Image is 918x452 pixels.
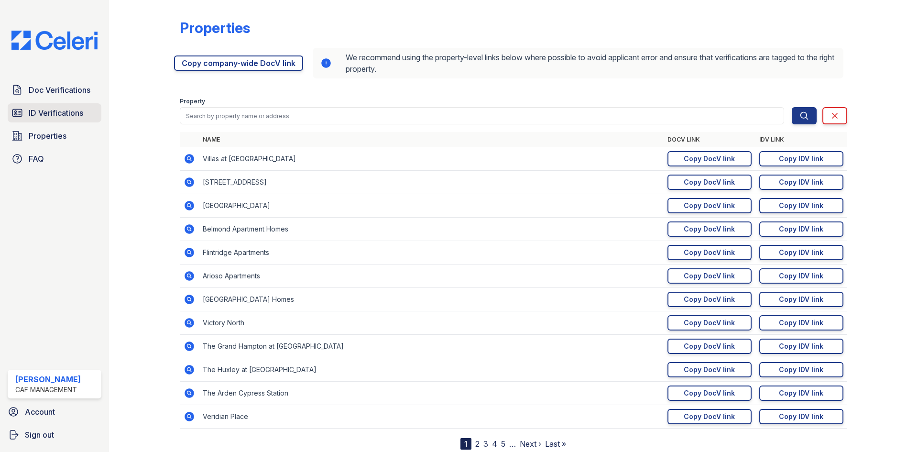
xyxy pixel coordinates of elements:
[779,365,823,375] div: Copy IDV link
[684,295,735,304] div: Copy DocV link
[667,339,752,354] a: Copy DocV link
[684,177,735,187] div: Copy DocV link
[8,80,101,99] a: Doc Verifications
[759,268,843,284] a: Copy IDV link
[483,439,488,449] a: 3
[759,409,843,424] a: Copy IDV link
[667,362,752,377] a: Copy DocV link
[759,386,843,401] a: Copy IDV link
[779,388,823,398] div: Copy IDV link
[29,153,44,165] span: FAQ
[684,342,735,351] div: Copy DocV link
[759,175,843,190] a: Copy IDV link
[199,358,664,382] td: The Huxley at [GEOGRAPHIC_DATA]
[759,198,843,213] a: Copy IDV link
[759,315,843,331] a: Copy IDV link
[759,362,843,377] a: Copy IDV link
[667,221,752,237] a: Copy DocV link
[199,265,664,288] td: Arioso Apartments
[759,245,843,260] a: Copy IDV link
[667,198,752,213] a: Copy DocV link
[779,224,823,234] div: Copy IDV link
[509,438,516,450] span: …
[759,292,843,307] a: Copy IDV link
[199,194,664,218] td: [GEOGRAPHIC_DATA]
[684,412,735,421] div: Copy DocV link
[667,151,752,166] a: Copy DocV link
[8,103,101,122] a: ID Verifications
[667,409,752,424] a: Copy DocV link
[199,147,664,171] td: Villas at [GEOGRAPHIC_DATA]
[779,412,823,421] div: Copy IDV link
[199,405,664,429] td: Veridian Place
[174,55,303,71] a: Copy company-wide DocV link
[779,177,823,187] div: Copy IDV link
[759,339,843,354] a: Copy IDV link
[8,126,101,145] a: Properties
[199,171,664,194] td: [STREET_ADDRESS]
[755,132,847,147] th: IDV Link
[180,107,784,124] input: Search by property name or address
[199,132,664,147] th: Name
[779,342,823,351] div: Copy IDV link
[25,429,54,441] span: Sign out
[667,245,752,260] a: Copy DocV link
[8,149,101,168] a: FAQ
[460,438,471,450] div: 1
[759,151,843,166] a: Copy IDV link
[199,288,664,311] td: [GEOGRAPHIC_DATA] Homes
[25,406,55,418] span: Account
[684,201,735,210] div: Copy DocV link
[684,224,735,234] div: Copy DocV link
[779,248,823,257] div: Copy IDV link
[684,154,735,164] div: Copy DocV link
[667,315,752,331] a: Copy DocV link
[180,19,250,36] div: Properties
[199,335,664,358] td: The Grand Hampton at [GEOGRAPHIC_DATA]
[4,402,105,421] a: Account
[759,221,843,237] a: Copy IDV link
[313,48,843,78] div: We recommend using the property-level links below where possible to avoid applicant error and ens...
[29,84,90,96] span: Doc Verifications
[667,292,752,307] a: Copy DocV link
[199,382,664,405] td: The Arden Cypress Station
[667,175,752,190] a: Copy DocV link
[545,439,566,449] a: Last »
[15,374,81,385] div: [PERSON_NAME]
[667,386,752,401] a: Copy DocV link
[779,201,823,210] div: Copy IDV link
[199,311,664,335] td: Victory North
[684,271,735,281] div: Copy DocV link
[475,439,480,449] a: 2
[667,268,752,284] a: Copy DocV link
[199,218,664,241] td: Belmond Apartment Homes
[15,385,81,395] div: CAF Management
[492,439,497,449] a: 4
[520,439,541,449] a: Next ›
[684,248,735,257] div: Copy DocV link
[684,365,735,375] div: Copy DocV link
[4,31,105,50] img: CE_Logo_Blue-a8612792a0a2168367f1c8372b55b34899dd931a85d93a1a3d3e32e68fde9ad4.png
[199,241,664,265] td: Flintridge Apartments
[684,388,735,398] div: Copy DocV link
[779,154,823,164] div: Copy IDV link
[180,98,205,105] label: Property
[684,318,735,328] div: Copy DocV link
[4,425,105,444] a: Sign out
[779,318,823,328] div: Copy IDV link
[29,107,83,119] span: ID Verifications
[779,271,823,281] div: Copy IDV link
[501,439,505,449] a: 5
[779,295,823,304] div: Copy IDV link
[29,130,66,142] span: Properties
[664,132,755,147] th: DocV Link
